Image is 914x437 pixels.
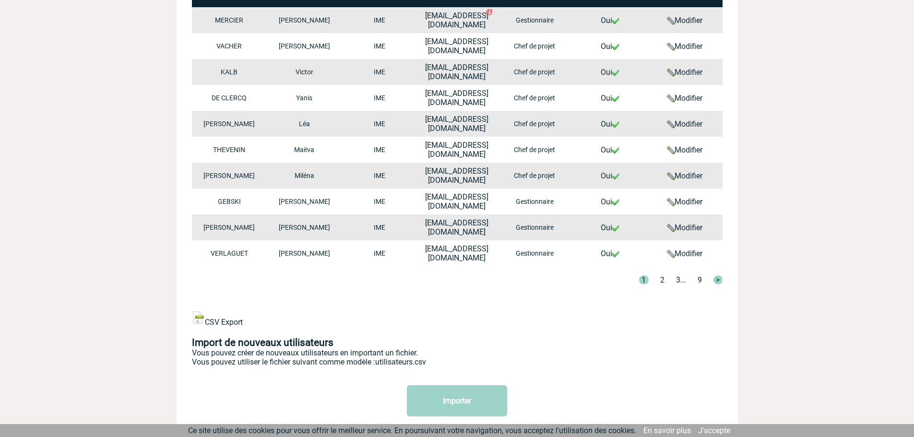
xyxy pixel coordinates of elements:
[425,11,488,29] span: [EMAIL_ADDRESS][DOMAIN_NAME]
[667,94,702,103] a: Modifier
[267,111,342,137] td: Léa
[601,42,619,51] a: Oui
[497,59,572,85] td: Chef de projet
[601,68,619,77] a: Oui
[497,33,572,59] td: Chef de projet
[667,16,702,25] a: Modifier
[425,141,488,159] span: [EMAIL_ADDRESS][DOMAIN_NAME]
[267,7,342,33] td: [PERSON_NAME]
[192,214,267,240] td: [PERSON_NAME]
[601,249,619,258] a: Oui
[192,163,267,189] td: [PERSON_NAME]
[192,337,723,348] h2: Import de nouveaux utilisateurs
[425,244,488,262] span: [EMAIL_ADDRESS][DOMAIN_NAME]
[667,197,702,206] a: Modifier
[601,197,619,206] a: Oui
[667,198,675,206] img: Modifier.png
[667,224,675,232] img: Modifier.png
[192,357,723,366] p: Vous pouvez utiliser le fichier suivant comme modèle :
[192,348,723,357] p: Vous pouvez créer de nouveaux utilisateurs en important un fichier.
[612,44,619,50] img: active.gif
[342,137,417,163] td: IME
[667,69,675,76] img: Modifier.png
[192,189,267,214] td: GEBSKI
[425,115,488,133] span: [EMAIL_ADDRESS][DOMAIN_NAME]
[342,111,417,137] td: IME
[667,146,675,154] img: Modifier.png
[267,189,342,214] td: [PERSON_NAME]
[497,137,572,163] td: Chef de projet
[407,385,507,416] input: Importer
[601,16,619,25] a: Oui
[267,214,342,240] td: [PERSON_NAME]
[267,85,342,111] td: Yanis
[192,111,267,137] td: [PERSON_NAME]
[612,199,619,205] img: active.gif
[667,171,702,180] a: Modifier
[612,95,619,102] img: active.gif
[342,85,417,111] td: IME
[192,59,267,85] td: KALB
[601,223,619,232] a: Oui
[667,145,702,154] a: Modifier
[497,7,572,33] td: Gestionnaire
[639,275,649,284] a: 1
[497,214,572,240] td: Gestionnaire
[342,7,417,33] td: IME
[667,43,675,50] img: Modifier.png
[192,318,243,327] a: CSV Export
[425,166,488,185] span: [EMAIL_ADDRESS][DOMAIN_NAME]
[342,240,417,266] td: IME
[643,426,691,435] a: En savoir plus
[425,89,488,107] span: [EMAIL_ADDRESS][DOMAIN_NAME]
[667,68,702,77] a: Modifier
[188,426,636,435] span: Ce site utilise des cookies pour vous offrir le meilleur service. En poursuivant votre navigation...
[667,223,702,232] a: Modifier
[667,250,675,258] img: Modifier.png
[612,70,619,76] img: active.gif
[698,275,702,284] a: 9
[192,310,205,325] img: Export
[612,225,619,231] img: active.gif
[676,275,680,284] a: 3
[342,59,417,85] td: IME
[628,275,723,284] div: ...
[342,33,417,59] td: IME
[192,33,267,59] td: VACHER
[497,240,572,266] td: Gestionnaire
[667,119,702,129] a: Modifier
[267,33,342,59] td: [PERSON_NAME]
[267,137,342,163] td: Maëva
[342,163,417,189] td: IME
[425,63,488,81] span: [EMAIL_ADDRESS][DOMAIN_NAME]
[267,240,342,266] td: [PERSON_NAME]
[425,37,488,55] span: [EMAIL_ADDRESS][DOMAIN_NAME]
[486,9,493,16] img: switchAccount.svg
[667,94,675,102] img: Modifier.png
[667,120,675,128] img: Modifier.png
[612,147,619,154] img: active.gif
[267,59,342,85] td: Victor
[667,42,702,51] a: Modifier
[425,192,488,211] span: [EMAIL_ADDRESS][DOMAIN_NAME]
[497,189,572,214] td: Gestionnaire
[375,357,426,366] a: utilisateurs.csv
[612,18,619,24] img: active.gif
[342,189,417,214] td: IME
[192,137,267,163] td: THEVENIN
[660,275,665,284] a: 2
[425,218,488,236] span: [EMAIL_ADDRESS][DOMAIN_NAME]
[601,171,619,180] a: Oui
[612,121,619,128] img: active.gif
[192,240,267,266] td: VERLAGUET
[497,163,572,189] td: Chef de projet
[601,94,619,103] a: Oui
[601,145,619,154] a: Oui
[342,214,417,240] td: IME
[497,85,572,111] td: Chef de projet
[667,249,702,258] a: Modifier
[192,85,267,111] td: DE CLERCQ
[601,119,619,129] a: Oui
[667,17,675,24] img: Modifier.png
[612,251,619,257] img: active.gif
